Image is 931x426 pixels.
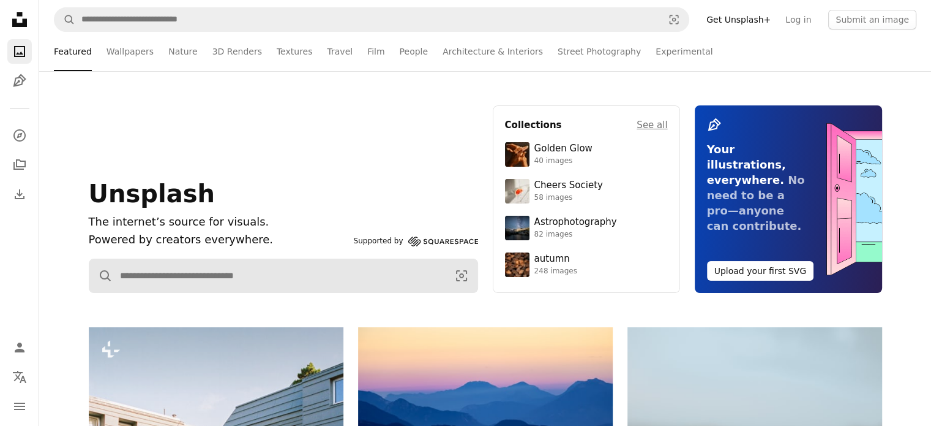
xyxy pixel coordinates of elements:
a: Nature [168,32,197,71]
a: Textures [277,32,313,71]
img: premium_photo-1754759085924-d6c35cb5b7a4 [505,142,529,167]
a: Explore [7,123,32,148]
a: See all [637,118,667,132]
img: photo-1637983927634-619de4ccecac [505,253,529,277]
button: Upload your first SVG [707,261,814,281]
a: Collections [7,153,32,177]
a: Experimental [656,32,712,71]
a: Cheers Society58 images [505,179,668,203]
a: Download History [7,182,32,207]
img: photo-1610218588353-03e3130b0e2d [505,179,529,203]
a: Layered blue mountains under a pastel sky [358,401,613,412]
a: Supported by [354,234,478,249]
span: Unsplash [89,180,215,208]
button: Search Unsplash [54,8,75,31]
a: Get Unsplash+ [699,10,778,29]
button: Visual search [446,259,477,292]
h1: The internet’s source for visuals. [89,213,349,231]
div: Astrophotography [534,216,617,229]
div: 40 images [534,156,593,166]
a: Travel [327,32,353,71]
a: Log in [778,10,818,29]
a: Illustrations [7,69,32,93]
button: Visual search [659,8,689,31]
a: Wallpapers [107,32,154,71]
div: autumn [534,253,577,265]
a: autumn248 images [505,253,668,277]
button: Search Unsplash [89,259,113,292]
a: Film [367,32,384,71]
div: 82 images [534,230,617,240]
a: Log in / Sign up [7,335,32,360]
a: Architecture & Interiors [443,32,543,71]
a: People [400,32,428,71]
a: Astrophotography82 images [505,216,668,240]
img: photo-1538592487700-be96de73306f [505,216,529,240]
span: Your illustrations, everywhere. [707,143,786,186]
form: Find visuals sitewide [89,259,478,293]
div: Cheers Society [534,180,603,192]
button: Submit an image [828,10,916,29]
div: 58 images [534,193,603,203]
button: Menu [7,394,32,419]
h4: Collections [505,118,562,132]
a: Street Photography [558,32,641,71]
span: No need to be a pro—anyone can contribute. [707,173,805,232]
p: Powered by creators everywhere. [89,231,349,249]
div: Golden Glow [534,143,593,155]
form: Find visuals sitewide [54,7,689,32]
div: 248 images [534,267,577,276]
a: Golden Glow40 images [505,142,668,167]
a: 3D Renders [212,32,262,71]
button: Language [7,365,32,389]
a: Home — Unsplash [7,7,32,34]
a: Photos [7,39,32,64]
